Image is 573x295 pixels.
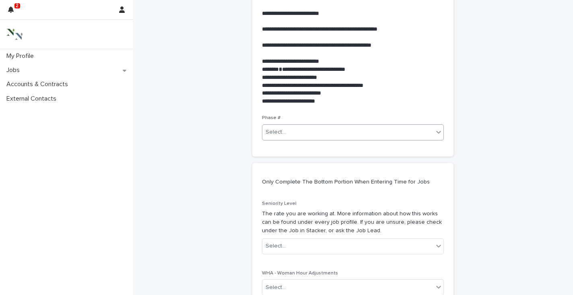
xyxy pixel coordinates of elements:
[262,116,280,120] span: Phase #
[262,210,444,235] p: The rate you are working at. More information about how this works can be found under every job p...
[3,80,74,88] p: Accounts & Contracts
[8,5,19,19] div: 2
[3,66,26,74] p: Jobs
[266,283,286,292] div: Select...
[262,201,297,206] span: Seniority Level
[3,95,63,103] p: External Contacts
[266,128,286,136] div: Select...
[262,178,441,186] p: Only Complete The Bottom Portion When Entering Time for Jobs
[3,52,40,60] p: My Profile
[16,3,19,8] p: 2
[6,26,23,42] img: 3bAFpBnQQY6ys9Fa9hsD
[262,271,338,276] span: WHA - Woman Hour Adjustments
[266,242,286,250] div: Select...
